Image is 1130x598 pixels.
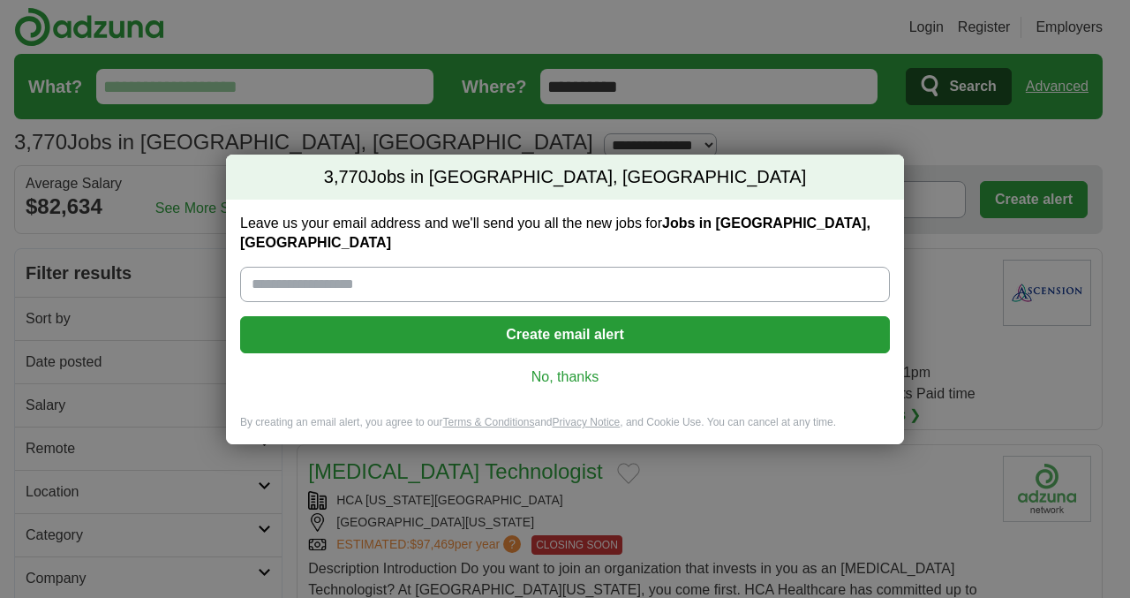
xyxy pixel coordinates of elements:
[240,214,890,253] label: Leave us your email address and we'll send you all the new jobs for
[240,316,890,353] button: Create email alert
[324,165,368,190] span: 3,770
[226,155,904,201] h2: Jobs in [GEOGRAPHIC_DATA], [GEOGRAPHIC_DATA]
[442,416,534,428] a: Terms & Conditions
[226,415,904,444] div: By creating an email alert, you agree to our and , and Cookie Use. You can cancel at any time.
[254,367,876,387] a: No, thanks
[553,416,621,428] a: Privacy Notice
